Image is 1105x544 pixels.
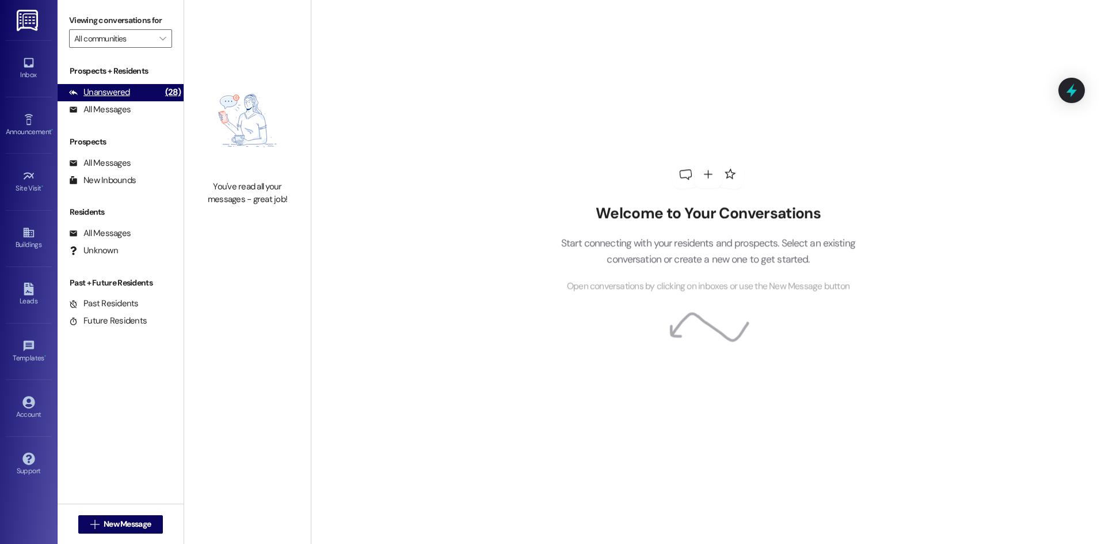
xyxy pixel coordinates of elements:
span: • [44,352,46,360]
div: Past + Future Residents [58,277,184,289]
input: All communities [74,29,154,48]
a: Templates • [6,336,52,367]
div: Unknown [69,245,118,257]
span: • [41,182,43,191]
span: New Message [104,518,151,530]
a: Buildings [6,223,52,254]
div: Residents [58,206,184,218]
a: Support [6,449,52,480]
div: You've read all your messages - great job! [197,181,298,206]
div: Prospects + Residents [58,65,184,77]
h2: Welcome to Your Conversations [543,204,872,223]
div: (28) [162,83,184,101]
div: Past Residents [69,298,139,310]
span: Open conversations by clicking on inboxes or use the New Message button [567,280,849,294]
button: New Message [78,515,163,534]
div: All Messages [69,104,131,116]
p: Start connecting with your residents and prospects. Select an existing conversation or create a n... [543,235,872,268]
i:  [159,34,166,43]
i:  [90,520,99,529]
label: Viewing conversations for [69,12,172,29]
div: Prospects [58,136,184,148]
a: Account [6,393,52,424]
a: Inbox [6,53,52,84]
span: • [51,126,53,134]
div: Future Residents [69,315,147,327]
div: All Messages [69,157,131,169]
div: All Messages [69,227,131,239]
a: Site Visit • [6,166,52,197]
div: New Inbounds [69,174,136,187]
img: ResiDesk Logo [17,10,40,31]
img: empty-state [197,66,298,175]
div: Unanswered [69,86,130,98]
a: Leads [6,279,52,310]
